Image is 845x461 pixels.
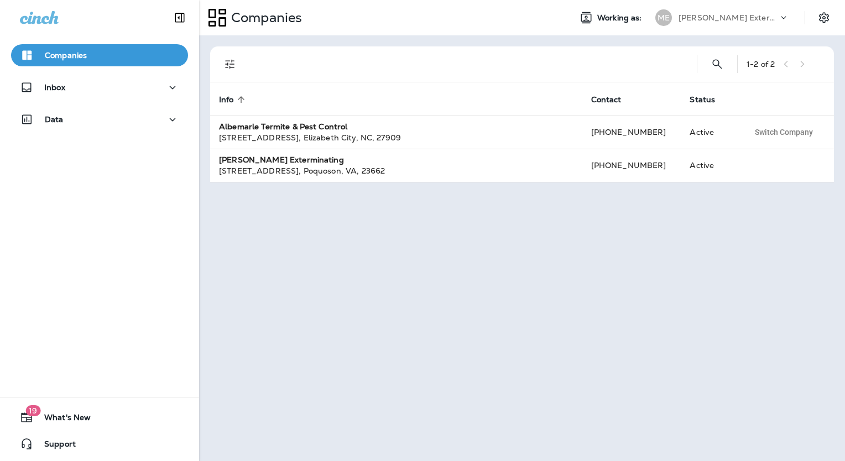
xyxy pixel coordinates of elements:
[690,95,729,104] span: Status
[227,9,302,26] p: Companies
[11,433,188,455] button: Support
[11,108,188,130] button: Data
[219,53,241,75] button: Filters
[219,122,347,132] strong: Albemarle Termite & Pest Control
[591,95,622,104] span: Contact
[219,95,248,104] span: Info
[755,128,813,136] span: Switch Company
[591,95,636,104] span: Contact
[219,95,234,104] span: Info
[679,13,778,22] p: [PERSON_NAME] Exterminating
[582,149,681,182] td: [PHONE_NUMBER]
[25,405,40,416] span: 19
[33,413,91,426] span: What's New
[706,53,728,75] button: Search Companies
[219,155,344,165] strong: [PERSON_NAME] Exterminating
[219,132,573,143] div: [STREET_ADDRESS] , Elizabeth City , NC , 27909
[681,149,740,182] td: Active
[44,83,65,92] p: Inbox
[690,95,715,104] span: Status
[11,44,188,66] button: Companies
[747,60,775,69] div: 1 - 2 of 2
[11,406,188,428] button: 19What's New
[597,13,644,23] span: Working as:
[11,76,188,98] button: Inbox
[814,8,834,28] button: Settings
[45,115,64,124] p: Data
[681,116,740,149] td: Active
[582,116,681,149] td: [PHONE_NUMBER]
[749,124,819,140] button: Switch Company
[45,51,87,60] p: Companies
[33,439,76,453] span: Support
[164,7,195,29] button: Collapse Sidebar
[219,165,573,176] div: [STREET_ADDRESS] , Poquoson , VA , 23662
[655,9,672,26] div: ME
